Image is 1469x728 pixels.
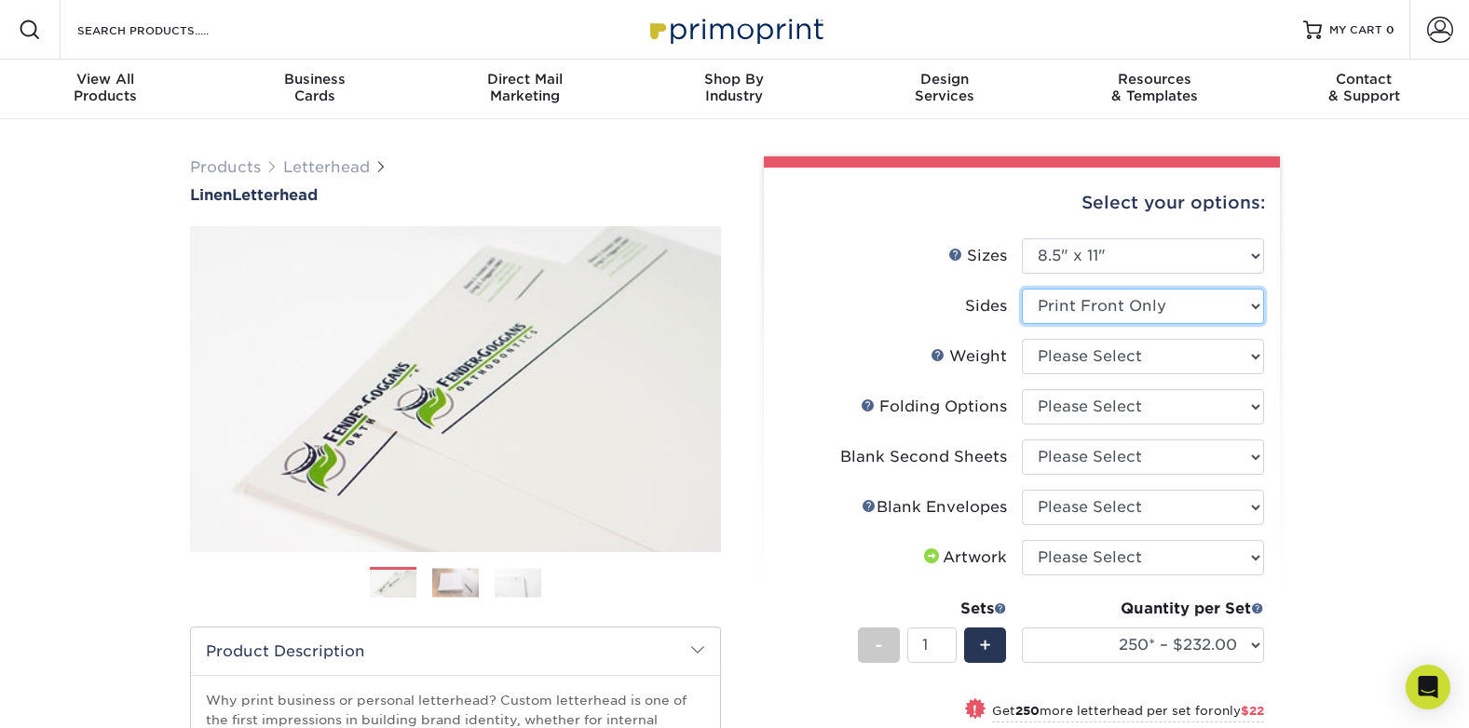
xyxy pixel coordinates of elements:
[210,60,419,119] a: BusinessCards
[495,568,541,597] img: Letterhead 03
[210,71,419,104] div: Cards
[190,206,721,573] img: Linen 01
[875,631,883,659] span: -
[1259,60,1469,119] a: Contact& Support
[432,568,479,597] img: Letterhead 02
[190,186,721,204] h1: Letterhead
[973,700,977,720] span: !
[1386,23,1394,36] span: 0
[630,71,839,104] div: Industry
[1259,71,1469,88] span: Contact
[190,158,261,176] a: Products
[1049,60,1258,119] a: Resources& Templates
[840,446,1007,468] div: Blank Second Sheets
[861,396,1007,418] div: Folding Options
[920,546,1007,569] div: Artwork
[862,496,1007,519] div: Blank Envelopes
[210,71,419,88] span: Business
[630,71,839,88] span: Shop By
[420,71,630,104] div: Marketing
[75,19,257,41] input: SEARCH PRODUCTS.....
[948,245,1007,267] div: Sizes
[420,71,630,88] span: Direct Mail
[1214,704,1264,718] span: only
[931,345,1007,368] div: Weight
[979,631,991,659] span: +
[779,168,1265,238] div: Select your options:
[839,71,1049,88] span: Design
[1022,598,1264,620] div: Quantity per Set
[642,9,828,49] img: Primoprint
[1049,71,1258,88] span: Resources
[858,598,1007,620] div: Sets
[1259,71,1469,104] div: & Support
[283,158,370,176] a: Letterhead
[630,60,839,119] a: Shop ByIndustry
[191,627,720,675] h2: Product Description
[1329,22,1382,38] span: MY CART
[839,60,1049,119] a: DesignServices
[190,186,721,204] a: LinenLetterhead
[420,60,630,119] a: Direct MailMarketing
[839,71,1049,104] div: Services
[370,568,416,600] img: Letterhead 01
[1406,665,1450,709] div: Open Intercom Messenger
[1049,71,1258,104] div: & Templates
[190,186,232,204] span: Linen
[1241,704,1264,718] span: $22
[992,704,1264,722] small: Get more letterhead per set for
[1015,704,1040,718] strong: 250
[965,295,1007,317] div: Sides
